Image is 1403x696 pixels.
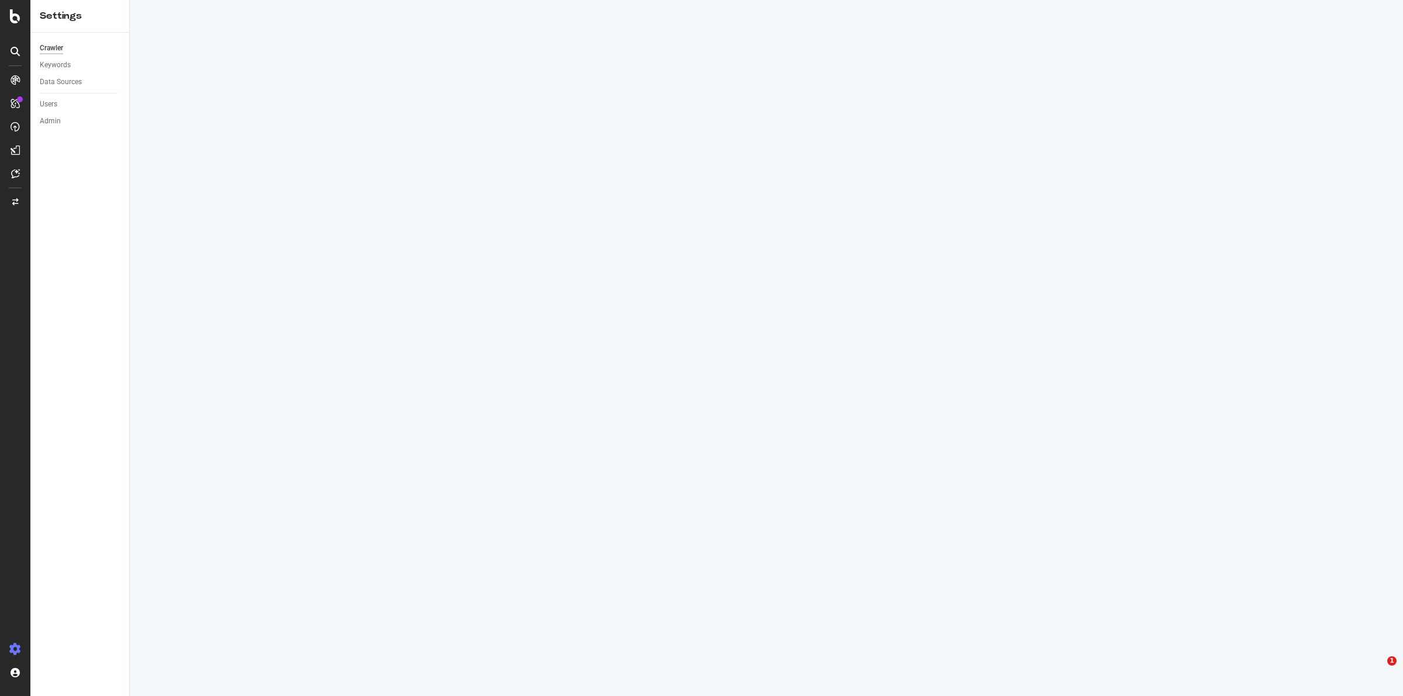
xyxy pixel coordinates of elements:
div: Data Sources [40,76,82,88]
div: Settings [40,9,120,23]
a: Keywords [40,59,121,71]
span: 1 [1387,656,1397,666]
div: Users [40,98,57,110]
div: Keywords [40,59,71,71]
div: Crawler [40,42,63,54]
a: Data Sources [40,76,121,88]
div: Admin [40,115,61,127]
a: Users [40,98,121,110]
a: Admin [40,115,121,127]
a: Crawler [40,42,121,54]
iframe: Intercom live chat [1363,656,1391,684]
